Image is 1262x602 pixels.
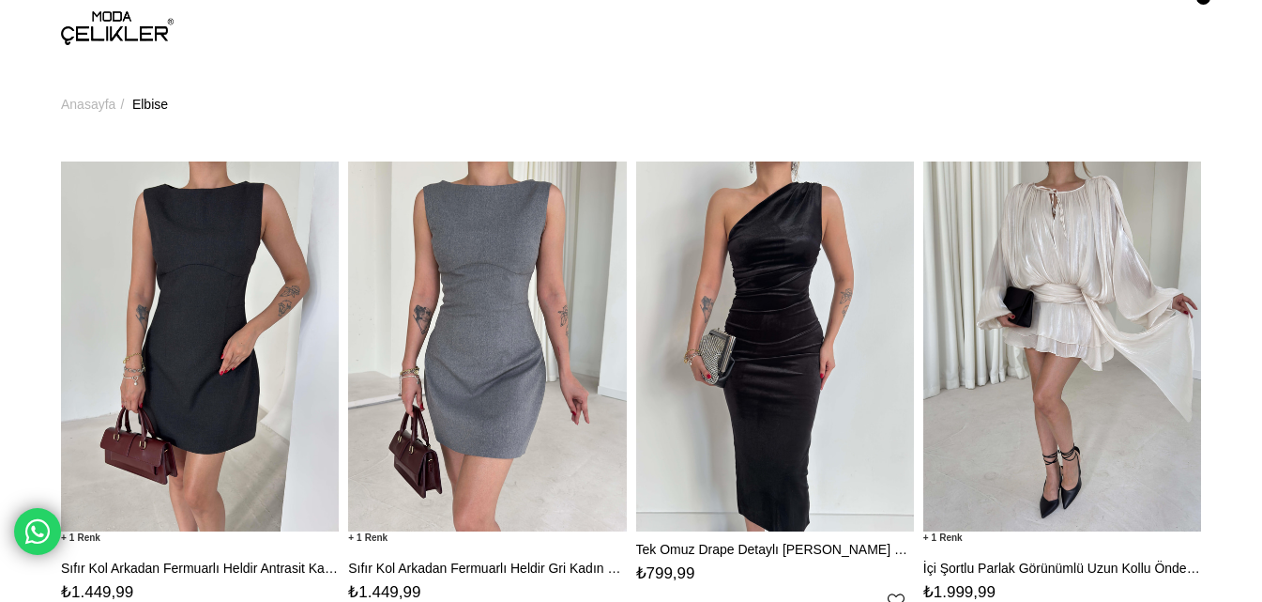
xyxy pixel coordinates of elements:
[61,560,339,577] a: Sıfır Kol Arkadan Fermuarlı Heldir Antrasit Kadın Mini Elbise 26K105
[636,541,914,558] a: Tek Omuz Drape Detaylı [PERSON_NAME] Siyah Kadın Kadife Elbise 26K111
[923,162,1201,533] img: İçi Şortlu Parlak Görünümlü Uzun Kollu Önden Bağlama Detaylı Mini Britt Vizon Kadın Elbise 26K027
[61,56,129,152] li: >
[923,532,963,544] span: 1
[923,583,996,601] span: ₺1.999,99
[348,583,420,601] span: ₺1.449,99
[348,532,388,544] span: 1
[132,56,168,152] a: Elbise
[348,162,626,533] img: Sıfır Kol Arkadan Fermuarlı Heldir Gri Kadın Mini Elbise 26K105
[61,532,100,544] span: 1
[636,162,914,533] img: Tek Omuz Drape Detaylı Ulyana Siyah Kadın Kadife Elbise 26K111
[61,583,133,601] span: ₺1.449,99
[61,162,339,533] img: Sıfır Kol Arkadan Fermuarlı Heldir Antrasit Kadın Mini Elbise 26K105
[636,564,695,582] span: ₺799,99
[923,560,1201,577] a: İçi Şortlu Parlak Görünümlü Uzun Kollu Önden Bağlama Detaylı Mini [PERSON_NAME] Vizon Kadın Elbis...
[348,560,626,577] a: Sıfır Kol Arkadan Fermuarlı Heldir Gri Kadın Mini Elbise 26K105
[61,56,115,152] a: Anasayfa
[61,11,174,45] img: logo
